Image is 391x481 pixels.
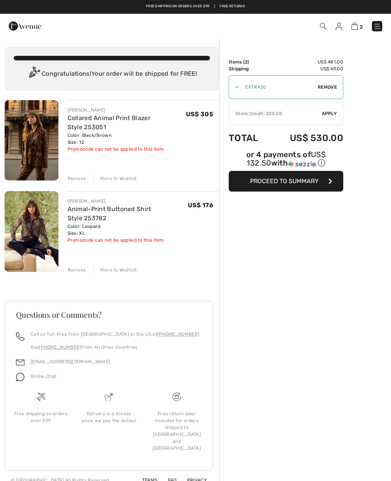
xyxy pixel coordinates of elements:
div: Color: Black/Brown Size: 12 [68,132,186,146]
img: 1ère Avenue [9,18,41,34]
img: Congratulation2.svg [26,67,42,82]
a: Free Returns [220,4,245,9]
div: or 4 payments of with [229,151,343,168]
img: Free shipping on orders over $99 [37,393,45,401]
p: Call us Toll-Free from [GEOGRAPHIC_DATA] or the US at [31,331,199,338]
div: Promocode can not be applied to this item [68,146,186,153]
img: Sezzle [288,161,316,167]
div: Remove [68,175,86,182]
img: Search [320,23,326,29]
a: [EMAIL_ADDRESS][DOMAIN_NAME] [31,359,110,364]
div: Free shipping on orders over $99 [13,410,69,424]
a: Collared Animal Print Blazer Style 253051 [68,114,150,131]
img: Free shipping on orders over $99 [173,393,181,401]
span: US$ 132.50 [247,150,326,167]
img: Shopping Bag [351,23,358,30]
img: Menu [373,23,381,30]
a: Free shipping on orders over $99 [146,4,210,9]
div: Delivery is a breeze since we pay the duties! [81,410,137,424]
div: [PERSON_NAME] [68,107,186,114]
span: | [214,4,215,9]
img: My Info [336,23,342,30]
span: 2 [360,24,363,30]
td: Items ( ) [229,58,270,65]
td: US$ 481.00 [270,58,343,65]
span: US$ 176 [188,201,213,209]
div: Store Credit: 220.00 [229,110,322,117]
img: Animal-Print Buttoned Shirt Style 253782 [5,191,58,272]
img: Delivery is a breeze since we pay the duties! [105,393,113,401]
span: 2 [245,59,247,65]
div: [PERSON_NAME] [68,198,188,205]
h3: Questions or Comments? [16,311,202,318]
div: Promocode can not be applied to this item [68,237,188,244]
div: Remove [68,266,86,273]
button: Proceed to Summary [229,171,343,192]
img: email [16,358,24,367]
a: 1ère Avenue [9,22,41,29]
span: Apply [322,110,337,117]
img: Collared Animal Print Blazer Style 253051 [5,100,58,180]
div: or 4 payments ofUS$ 132.50withSezzle Click to learn more about Sezzle [229,151,343,171]
div: Move to Wishlist [94,175,137,182]
div: Move to Wishlist [94,266,137,273]
div: Congratulations! Your order will be shipped for FREE! [14,67,210,82]
td: Shipping [229,65,270,72]
span: Proceed to Summary [250,177,318,185]
a: Animal-Print Buttoned Shirt Style 253782 [68,205,151,222]
input: Promo code [239,76,318,99]
td: US$ 530.00 [270,125,343,151]
span: Remove [318,84,337,91]
span: US$ 305 [186,110,213,118]
td: US$ 49.00 [270,65,343,72]
a: 2 [351,21,363,31]
p: Dial From All Other Countries [31,344,199,351]
div: Free return label included for orders shipped to [GEOGRAPHIC_DATA] and [GEOGRAPHIC_DATA] [149,410,205,452]
div: ✔ [229,84,239,91]
div: Color: Leopard Size: XL [68,223,188,237]
a: [PHONE_NUMBER] [39,344,81,350]
a: [PHONE_NUMBER] [157,331,199,337]
span: Online Chat [31,374,57,379]
td: Total [229,125,270,151]
img: call [16,332,24,341]
img: chat [16,373,24,381]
